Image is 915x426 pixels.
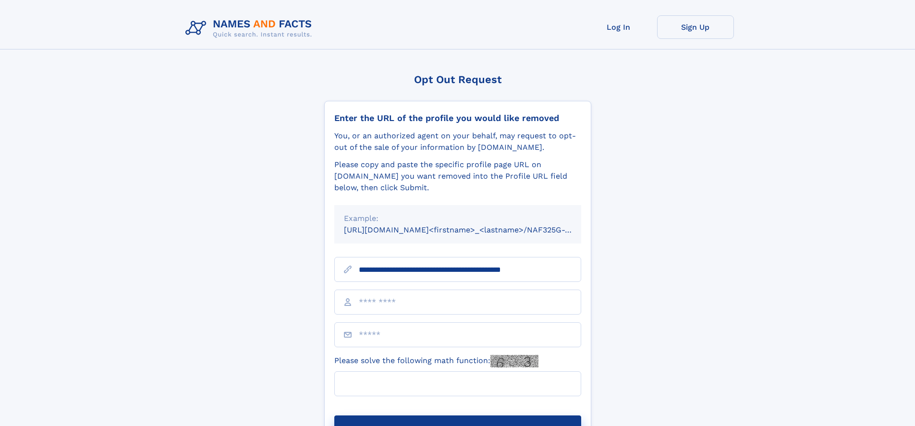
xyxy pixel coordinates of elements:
div: You, or an authorized agent on your behalf, may request to opt-out of the sale of your informatio... [334,130,581,153]
img: Logo Names and Facts [182,15,320,41]
small: [URL][DOMAIN_NAME]<firstname>_<lastname>/NAF325G-xxxxxxxx [344,225,599,234]
div: Opt Out Request [324,73,591,85]
div: Please copy and paste the specific profile page URL on [DOMAIN_NAME] you want removed into the Pr... [334,159,581,194]
a: Sign Up [657,15,734,39]
label: Please solve the following math function: [334,355,538,367]
div: Example: [344,213,572,224]
a: Log In [580,15,657,39]
div: Enter the URL of the profile you would like removed [334,113,581,123]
